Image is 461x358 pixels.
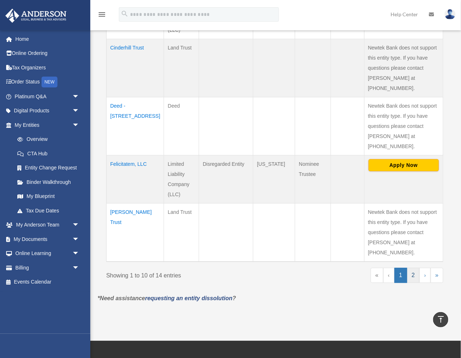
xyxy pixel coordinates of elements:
[5,260,90,275] a: Billingarrow_drop_down
[383,268,395,283] a: Previous
[5,75,90,90] a: Order StatusNEW
[72,232,87,247] span: arrow_drop_down
[5,60,90,75] a: Tax Organizers
[10,203,87,218] a: Tax Due Dates
[72,260,87,275] span: arrow_drop_down
[107,97,164,155] td: Deed - [STREET_ADDRESS]
[164,155,199,203] td: Limited Liability Company (LLC)
[5,118,87,132] a: My Entitiesarrow_drop_down
[295,155,331,203] td: Nominee Trustee
[431,268,443,283] a: Last
[164,39,199,97] td: Land Trust
[364,39,443,97] td: Newtek Bank does not support this entity type. If you have questions please contact [PERSON_NAME]...
[5,246,90,261] a: Online Learningarrow_drop_down
[72,118,87,133] span: arrow_drop_down
[10,146,87,161] a: CTA Hub
[5,32,90,46] a: Home
[407,268,420,283] a: 2
[369,159,439,171] button: Apply Now
[5,232,90,246] a: My Documentsarrow_drop_down
[107,203,164,262] td: [PERSON_NAME] Trust
[10,132,83,147] a: Overview
[395,268,407,283] a: 1
[436,315,445,324] i: vertical_align_top
[107,39,164,97] td: Cinderhill Trust
[5,218,90,232] a: My Anderson Teamarrow_drop_down
[371,268,383,283] a: First
[72,218,87,233] span: arrow_drop_down
[72,104,87,118] span: arrow_drop_down
[253,155,295,203] td: [US_STATE]
[72,89,87,104] span: arrow_drop_down
[145,295,233,301] a: requesting an entity dissolution
[364,97,443,155] td: Newtek Bank does not support this entity type. If you have questions please contact [PERSON_NAME]...
[98,295,236,301] em: *Need assistance ?
[98,10,106,19] i: menu
[419,268,431,283] a: Next
[364,203,443,262] td: Newtek Bank does not support this entity type. If you have questions please contact [PERSON_NAME]...
[5,89,90,104] a: Platinum Q&Aarrow_drop_down
[3,9,69,23] img: Anderson Advisors Platinum Portal
[106,268,270,281] div: Showing 1 to 10 of 14 entries
[10,161,87,175] a: Entity Change Request
[164,203,199,262] td: Land Trust
[10,175,87,189] a: Binder Walkthrough
[199,155,253,203] td: Disregarded Entity
[10,189,87,204] a: My Blueprint
[445,9,456,20] img: User Pic
[5,275,90,289] a: Events Calendar
[433,312,448,327] a: vertical_align_top
[5,46,90,61] a: Online Ordering
[107,155,164,203] td: Felicitatem, LLC
[5,104,90,118] a: Digital Productsarrow_drop_down
[98,13,106,19] a: menu
[72,246,87,261] span: arrow_drop_down
[121,10,129,18] i: search
[164,97,199,155] td: Deed
[42,77,57,87] div: NEW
